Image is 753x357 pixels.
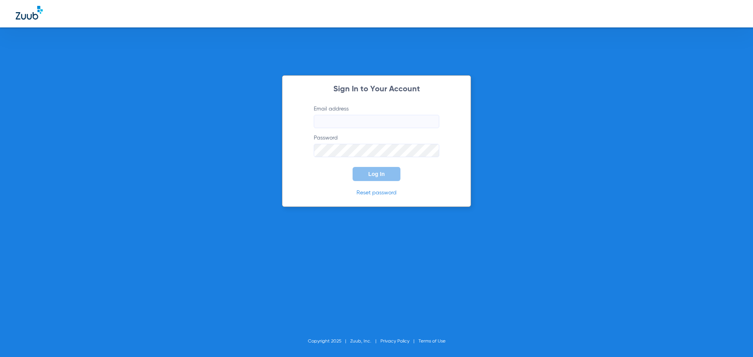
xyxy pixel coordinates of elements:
input: Email address [314,115,439,128]
button: Log In [353,167,400,181]
a: Reset password [356,190,397,196]
img: Zuub Logo [16,6,43,20]
input: Password [314,144,439,157]
li: Zuub, Inc. [350,337,380,345]
li: Copyright 2025 [308,337,350,345]
label: Password [314,134,439,157]
a: Privacy Policy [380,339,409,344]
span: Log In [368,171,385,177]
a: Terms of Use [418,339,446,344]
label: Email address [314,105,439,128]
h2: Sign In to Your Account [302,85,451,93]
